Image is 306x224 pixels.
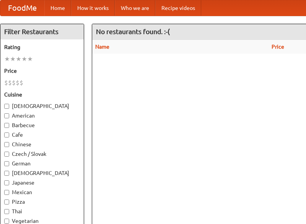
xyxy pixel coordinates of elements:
li: $ [4,78,8,87]
label: Cafe [4,131,80,139]
h5: Rating [4,43,80,51]
label: Mexican [4,188,80,196]
input: German [4,161,9,166]
label: German [4,160,80,167]
a: Recipe videos [155,0,201,16]
h4: Filter Restaurants [0,24,84,39]
input: [DEMOGRAPHIC_DATA] [4,171,9,176]
li: $ [20,78,23,87]
a: FoodMe [0,0,44,16]
label: Thai [4,208,80,215]
input: Vegetarian [4,219,9,224]
h5: Cuisine [4,91,80,98]
li: ★ [16,55,21,63]
input: Japanese [4,180,9,185]
li: ★ [10,55,16,63]
label: Czech / Slovak [4,150,80,158]
li: $ [16,78,20,87]
input: Thai [4,209,9,214]
a: Who we are [115,0,155,16]
label: Chinese [4,141,80,148]
label: [DEMOGRAPHIC_DATA] [4,102,80,110]
input: Mexican [4,190,9,195]
label: [DEMOGRAPHIC_DATA] [4,169,80,177]
a: Name [95,44,109,50]
a: How it works [71,0,115,16]
label: American [4,112,80,119]
a: Price [272,44,284,50]
a: Home [44,0,71,16]
li: $ [8,78,12,87]
label: Japanese [4,179,80,186]
input: Pizza [4,199,9,204]
li: ★ [4,55,10,63]
li: $ [12,78,16,87]
label: Pizza [4,198,80,206]
li: ★ [27,55,33,63]
li: ★ [21,55,27,63]
input: Barbecue [4,123,9,128]
input: Chinese [4,142,9,147]
label: Barbecue [4,121,80,129]
input: Cafe [4,132,9,137]
h5: Price [4,67,80,75]
input: Czech / Slovak [4,152,9,157]
input: American [4,113,9,118]
ng-pluralize: No restaurants found. :-( [96,28,170,35]
input: [DEMOGRAPHIC_DATA] [4,104,9,109]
